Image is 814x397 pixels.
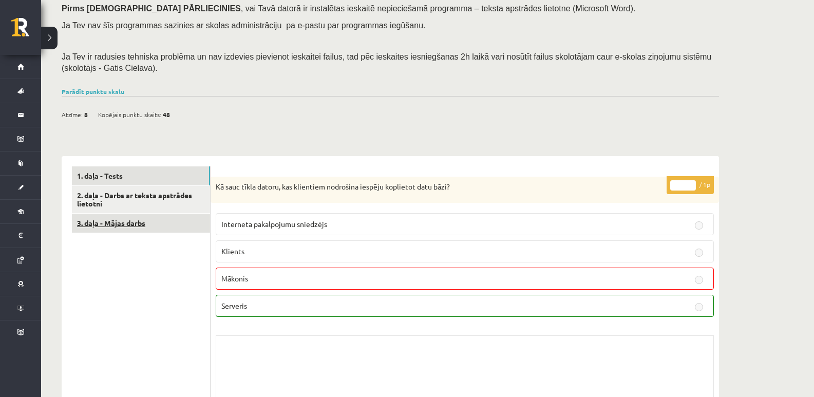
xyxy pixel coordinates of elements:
span: , vai Tavā datorā ir instalētas ieskaitē nepieciešamā programma – teksta apstrādes lietotne (Micr... [241,4,636,13]
span: Ja Tev nav šīs programmas sazinies ar skolas administrāciju pa e-pastu par programmas iegūšanu. [62,21,425,30]
span: Ja Tev ir radusies tehniska problēma un nav izdevies pievienot ieskaitei failus, tad pēc ieskaite... [62,52,711,72]
input: Klients [695,249,703,257]
input: Serveris [695,303,703,311]
span: Atzīme: [62,107,83,122]
span: Kopējais punktu skaits: [98,107,161,122]
a: 2. daļa - Darbs ar teksta apstrādes lietotni [72,186,210,214]
input: Mākonis [695,276,703,284]
a: Parādīt punktu skalu [62,87,124,96]
span: 8 [84,107,88,122]
p: Kā sauc tīkla datoru, kas klientiem nodrošina iespēju koplietot datu bāzi? [216,182,662,192]
span: Serveris [221,301,247,310]
span: Mākonis [221,274,248,283]
a: 1. daļa - Tests [72,166,210,185]
a: 3. daļa - Mājas darbs [72,214,210,233]
span: Interneta pakalpojumu sniedzējs [221,219,327,229]
p: / 1p [667,176,714,194]
input: Interneta pakalpojumu sniedzējs [695,221,703,230]
span: 48 [163,107,170,122]
a: Rīgas 1. Tālmācības vidusskola [11,18,41,44]
span: Pirms [DEMOGRAPHIC_DATA] PĀRLIECINIES [62,4,241,13]
span: Klients [221,247,244,256]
